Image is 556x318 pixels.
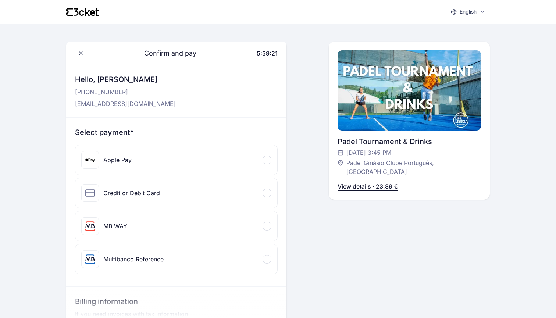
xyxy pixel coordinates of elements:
[75,74,176,85] h3: Hello, [PERSON_NAME]
[75,127,278,137] h3: Select payment*
[75,99,176,108] p: [EMAIL_ADDRESS][DOMAIN_NAME]
[338,182,398,191] p: View details · 23,89 €
[75,87,176,96] p: [PHONE_NUMBER]
[103,255,164,264] div: Multibanco Reference
[75,296,278,310] h3: Billing information
[103,189,160,197] div: Credit or Debit Card
[103,156,132,164] div: Apple Pay
[103,222,127,231] div: MB WAY
[338,136,481,147] div: Padel Tournament & Drinks
[460,8,477,15] p: English
[346,158,474,176] span: Padel Ginásio Clube Português, [GEOGRAPHIC_DATA]
[346,148,391,157] span: [DATE] 3:45 PM
[257,50,278,57] span: 5:59:21
[135,48,196,58] span: Confirm and pay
